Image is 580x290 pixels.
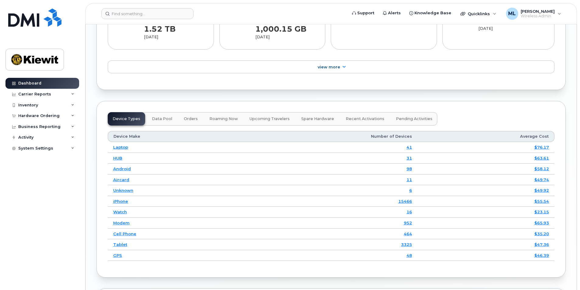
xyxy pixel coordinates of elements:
[184,116,198,121] span: Orders
[407,156,412,161] a: 31
[113,177,129,182] a: Aircard
[534,253,549,258] a: $46.39
[404,220,412,225] a: 952
[113,199,128,204] a: iPhone
[456,8,501,20] div: Quicklinks
[478,26,543,31] div: [DATE]
[255,34,314,40] div: [DATE]
[409,188,412,193] a: 6
[407,209,412,214] a: 16
[250,116,290,121] span: Upcoming Travelers
[534,177,549,182] a: $49.74
[534,231,549,236] a: $35.20
[113,145,128,150] a: Laptop
[405,7,456,19] a: Knowledge Base
[113,166,131,171] a: Android
[502,8,565,20] div: Matthew Linderman
[508,10,516,17] span: ML
[396,116,432,121] span: Pending Activities
[407,177,412,182] a: 11
[152,116,172,121] span: Data Pool
[534,166,549,171] a: $58.12
[534,156,549,161] a: $63.61
[209,116,238,121] span: Roaming Now
[534,145,549,150] a: $76.17
[113,188,133,193] a: Unknown
[414,10,451,16] span: Knowledge Base
[357,10,374,16] span: Support
[398,199,412,204] a: 15466
[404,231,412,236] a: 464
[108,131,239,142] th: Device Make
[144,21,176,33] strong: 1.52 TB
[468,11,490,16] span: Quicklinks
[113,156,122,161] a: HUB
[534,188,549,193] a: $49.92
[113,220,130,225] a: Modem
[255,21,306,33] strong: 1,000.15 GB
[239,131,418,142] th: Number of Devices
[534,199,549,204] a: $55.54
[554,264,575,285] iframe: Messenger Launcher
[144,34,203,40] div: [DATE]
[521,14,555,19] span: Wireless Admin
[318,65,340,69] span: View More
[534,209,549,214] a: $23.15
[534,242,549,247] a: $47.36
[418,131,554,142] th: Average Cost
[113,242,127,247] a: Tablet
[301,116,334,121] span: Spare Hardware
[113,231,136,236] a: Cell Phone
[379,7,405,19] a: Alerts
[534,220,549,225] a: $65.93
[113,253,122,258] a: GPS
[113,209,127,214] a: Watch
[521,9,555,14] span: [PERSON_NAME]
[401,242,412,247] a: 3325
[348,7,379,19] a: Support
[388,10,401,16] span: Alerts
[407,166,412,171] a: 98
[407,145,412,150] a: 41
[108,60,554,73] a: View More
[346,116,384,121] span: Recent Activations
[101,8,194,19] input: Find something...
[407,253,412,258] a: 48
